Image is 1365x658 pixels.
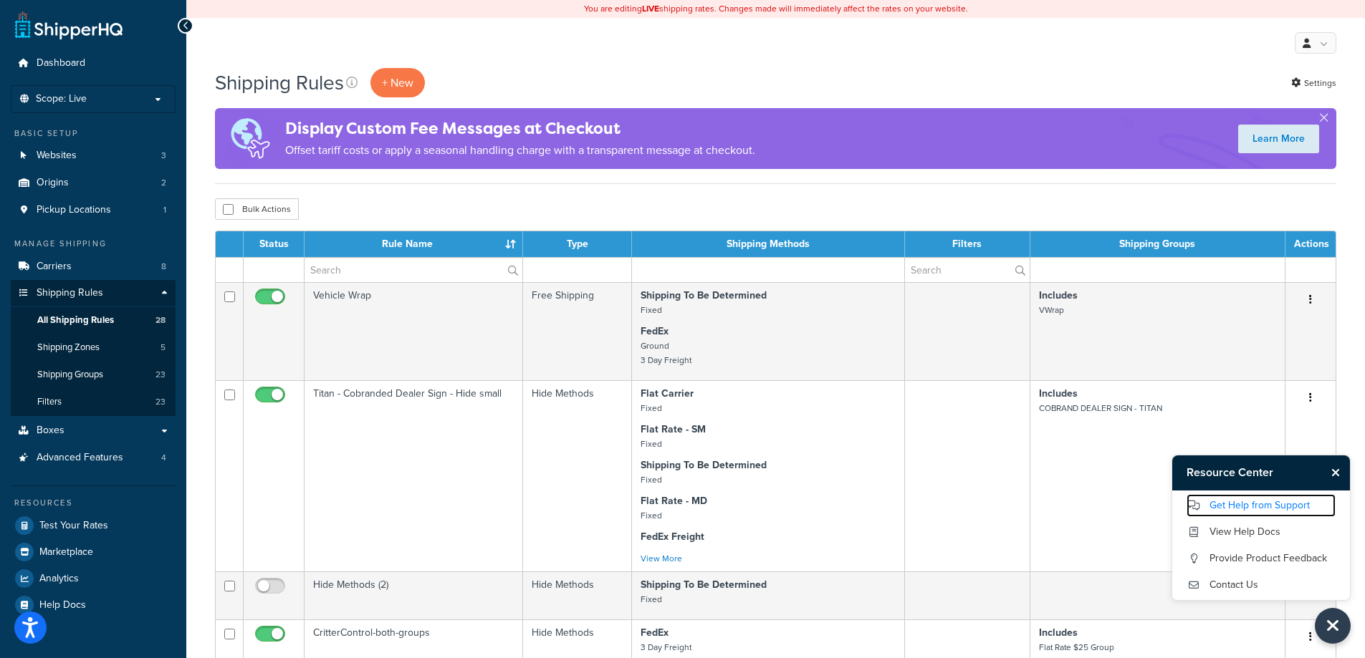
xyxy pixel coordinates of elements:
li: Shipping Zones [11,334,176,361]
a: ShipperHQ Home [15,11,123,39]
span: Shipping Zones [37,342,100,354]
td: Vehicle Wrap [305,282,523,380]
a: Help Docs [11,592,176,618]
div: Basic Setup [11,127,176,140]
strong: Includes [1039,625,1078,640]
strong: Includes [1039,288,1078,303]
strong: Flat Rate - SM [641,422,706,437]
td: Free Shipping [523,282,631,380]
span: Origins [37,177,69,189]
span: Dashboard [37,57,85,69]
span: Test Your Rates [39,520,108,532]
th: Filters [905,231,1030,257]
a: Shipping Groups 23 [11,362,176,388]
span: Carriers [37,261,72,273]
th: Status [244,231,305,257]
b: LIVE [642,2,659,15]
span: All Shipping Rules [37,314,114,326]
li: Origins [11,170,176,196]
small: Ground 3 Day Freight [641,339,691,367]
strong: Includes [1039,386,1078,401]
button: Close Resource Center [1325,464,1350,481]
span: Analytics [39,573,79,585]
strong: FedEx [641,625,669,640]
a: Websites 3 [11,142,176,169]
th: Actions [1285,231,1336,257]
a: View Help Docs [1187,521,1336,543]
div: Resources [11,497,176,509]
span: 23 [155,396,166,408]
a: Dashboard [11,50,176,77]
small: Fixed [641,593,662,606]
th: Shipping Groups [1030,231,1285,257]
a: Advanced Features 4 [11,445,176,471]
div: Manage Shipping [11,238,176,250]
a: Test Your Rates [11,513,176,538]
span: Boxes [37,425,64,437]
button: Close Resource Center [1315,608,1351,644]
th: Rule Name : activate to sort column ascending [305,231,523,257]
span: 8 [161,261,166,273]
td: Hide Methods [523,380,631,571]
h3: Resource Center [1172,455,1325,490]
a: Shipping Zones 5 [11,334,176,361]
span: Websites [37,150,77,162]
span: 1 [163,204,166,216]
td: Hide Methods [523,571,631,619]
small: 3 Day Freight [641,641,691,654]
span: Marketplace [39,546,93,558]
a: Carriers 8 [11,253,176,280]
small: Fixed [641,437,662,450]
span: 28 [155,314,166,326]
li: Analytics [11,566,176,591]
a: Marketplace [11,539,176,565]
small: Fixed [641,509,662,522]
img: duties-banner-06bc72dcb5fe05cb3f9472aba00be2ae8eb53ab6f0d8bb03d382ba314ac3c341.png [215,108,285,169]
span: 4 [161,452,166,464]
strong: Shipping To Be Determined [641,458,767,473]
span: Shipping Groups [37,369,103,381]
span: Filters [37,396,62,408]
h1: Shipping Rules [215,69,344,97]
span: Pickup Locations [37,204,111,216]
p: Offset tariff costs or apply a seasonal handling charge with a transparent message at checkout. [285,140,755,160]
span: Scope: Live [36,93,87,105]
h4: Display Custom Fee Messages at Checkout [285,117,755,140]
li: Pickup Locations [11,197,176,223]
li: Carriers [11,253,176,280]
li: Websites [11,142,176,169]
small: Fixed [641,402,662,415]
a: All Shipping Rules 28 [11,307,176,334]
a: Pickup Locations 1 [11,197,176,223]
li: Shipping Groups [11,362,176,388]
span: 3 [161,150,166,162]
li: Advanced Features [11,445,176,471]
a: Learn More [1238,125,1319,153]
a: Shipping Rules [11,280,176,306]
a: Filters 23 [11,389,176,415]
span: Advanced Features [37,452,123,464]
th: Shipping Methods [632,231,906,257]
td: Titan - Cobranded Dealer Sign - Hide small [305,380,523,571]
span: 5 [161,342,166,354]
li: Filters [11,389,176,415]
strong: Shipping To Be Determined [641,288,767,303]
span: 23 [155,369,166,381]
small: Fixed [641,473,662,486]
p: + New [370,68,425,97]
th: Type [523,231,631,257]
a: Provide Product Feedback [1187,547,1336,570]
a: Settings [1291,73,1336,93]
strong: FedEx [641,324,669,339]
a: Origins 2 [11,170,176,196]
strong: Shipping To Be Determined [641,577,767,592]
li: All Shipping Rules [11,307,176,334]
td: Hide Methods (2) [305,571,523,619]
a: Contact Us [1187,574,1336,596]
span: Help Docs [39,599,86,611]
strong: FedEx Freight [641,529,704,544]
span: 2 [161,177,166,189]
